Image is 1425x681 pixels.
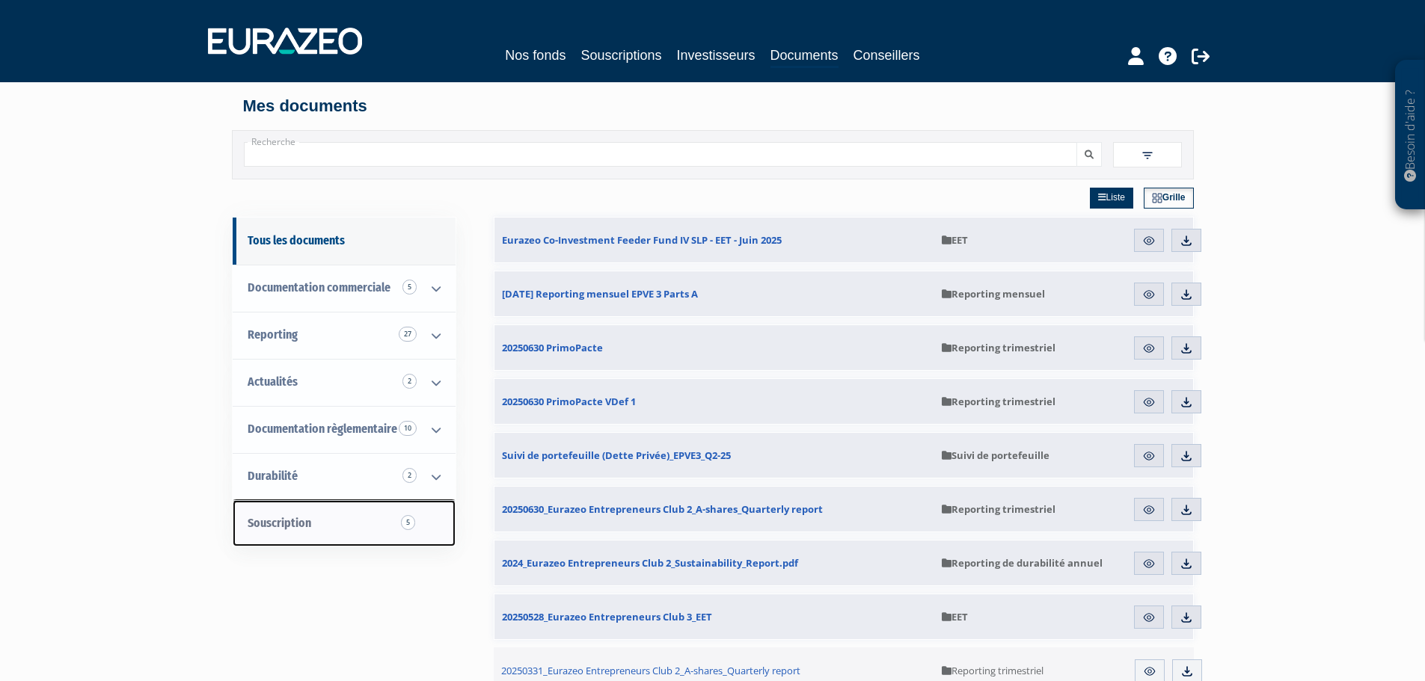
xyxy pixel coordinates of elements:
[502,341,603,354] span: 20250630 PrimoPacte
[1090,188,1133,209] a: Liste
[494,433,934,478] a: Suivi de portefeuille (Dette Privée)_EPVE3_Q2-25
[1402,68,1419,203] p: Besoin d'aide ?
[402,280,417,295] span: 5
[248,516,311,530] span: Souscription
[942,341,1055,354] span: Reporting trimestriel
[502,449,731,462] span: Suivi de portefeuille (Dette Privée)_EPVE3_Q2-25
[942,664,1044,677] span: Reporting trimestriel
[502,610,712,623] span: 20250528_Eurazeo Entrepreneurs Club 3_EET
[1142,557,1156,570] img: eye.svg
[1142,449,1156,463] img: eye.svg
[580,45,661,66] a: Souscriptions
[248,422,397,436] span: Documentation règlementaire
[494,218,934,262] a: Eurazeo Co-Investment Feeder Fund IV SLP - EET - Juin 2025
[942,449,1049,462] span: Suivi de portefeuille
[854,45,920,66] a: Conseillers
[1142,342,1156,355] img: eye.svg
[942,610,968,623] span: EET
[1180,503,1193,517] img: download.svg
[505,45,566,66] a: Nos fonds
[494,487,934,531] a: 20250630_Eurazeo Entrepreneurs Club 2_A-shares_Quarterly report
[502,502,823,516] span: 20250630_Eurazeo Entrepreneurs Club 2_A-shares_Quarterly report
[1142,395,1156,409] img: eye.svg
[243,97,1183,115] h4: Mes documents
[942,502,1055,516] span: Reporting trimestriel
[494,540,934,585] a: 2024_Eurazeo Entrepreneurs Club 2_Sustainability_Report.pdf
[1180,395,1193,409] img: download.svg
[1143,665,1156,678] img: eye.svg
[1180,234,1193,247] img: download.svg
[501,664,800,677] span: 20250331_Eurazeo Entrepreneurs Club 2_A-shares_Quarterly report
[244,142,1077,167] input: Recherche
[1141,149,1154,162] img: filter.svg
[1180,557,1193,570] img: download.svg
[248,469,298,483] span: Durabilité
[233,406,456,453] a: Documentation règlementaire 10
[770,45,839,68] a: Documents
[942,233,968,247] span: EET
[401,515,415,530] span: 5
[502,287,698,301] span: [DATE] Reporting mensuel EPVE 3 Parts A
[1180,665,1194,678] img: download.svg
[402,374,417,389] span: 2
[494,325,934,370] a: 20250630 PrimoPacte
[1180,449,1193,463] img: download.svg
[494,379,934,424] a: 20250630 PrimoPacte VDef 1
[942,556,1103,570] span: Reporting de durabilité annuel
[233,359,456,406] a: Actualités 2
[248,280,390,295] span: Documentation commerciale
[1142,234,1156,247] img: eye.svg
[1180,611,1193,624] img: download.svg
[399,327,417,342] span: 27
[1180,288,1193,301] img: download.svg
[1142,611,1156,624] img: eye.svg
[494,271,934,316] a: [DATE] Reporting mensuel EPVE 3 Parts A
[233,453,456,500] a: Durabilité 2
[1152,193,1162,203] img: grid.svg
[1142,288,1156,301] img: eye.svg
[494,594,934,639] a: 20250528_Eurazeo Entrepreneurs Club 3_EET
[233,500,456,547] a: Souscription5
[502,233,782,247] span: Eurazeo Co-Investment Feeder Fund IV SLP - EET - Juin 2025
[1144,188,1194,209] a: Grille
[676,45,755,66] a: Investisseurs
[399,421,417,436] span: 10
[248,375,298,389] span: Actualités
[402,468,417,483] span: 2
[942,287,1045,301] span: Reporting mensuel
[1180,342,1193,355] img: download.svg
[208,28,362,55] img: 1732889491-logotype_eurazeo_blanc_rvb.png
[233,265,456,312] a: Documentation commerciale 5
[502,395,636,408] span: 20250630 PrimoPacte VDef 1
[942,395,1055,408] span: Reporting trimestriel
[233,312,456,359] a: Reporting 27
[248,327,298,342] span: Reporting
[1142,503,1156,517] img: eye.svg
[233,218,456,265] a: Tous les documents
[502,556,798,570] span: 2024_Eurazeo Entrepreneurs Club 2_Sustainability_Report.pdf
